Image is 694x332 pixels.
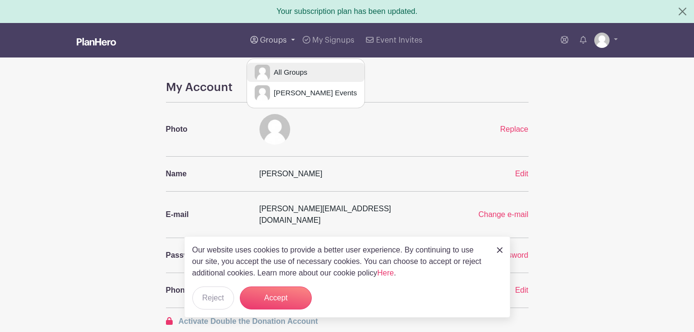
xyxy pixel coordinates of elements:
img: default-ce2991bfa6775e67f084385cd625a349d9dcbb7a52a09fb2fda1e96e2d18dcdb.png [255,85,270,101]
a: Edit [515,286,529,294]
span: [PERSON_NAME] Events [270,88,357,99]
div: [PERSON_NAME] [254,168,472,180]
span: Groups [260,36,287,44]
img: close_button-5f87c8562297e5c2d7936805f587ecaba9071eb48480494691a3f1689db116b3.svg [497,247,503,253]
div: Groups [247,58,365,108]
h4: My Account [166,80,529,94]
p: Our website uses cookies to provide a better user experience. By continuing to use our site, you ... [192,244,487,279]
img: default-ce2991bfa6775e67f084385cd625a349d9dcbb7a52a09fb2fda1e96e2d18dcdb.png [259,114,290,145]
a: My Signups [299,23,358,57]
span: My Signups [312,36,354,44]
div: [PERSON_NAME][EMAIL_ADDRESS][DOMAIN_NAME] [254,203,441,226]
img: default-ce2991bfa6775e67f084385cd625a349d9dcbb7a52a09fb2fda1e96e2d18dcdb.png [594,33,610,48]
span: Activate Double the Donation Account [178,317,318,325]
img: default-ce2991bfa6775e67f084385cd625a349d9dcbb7a52a09fb2fda1e96e2d18dcdb.png [255,65,270,80]
p: Photo [166,124,248,135]
a: Event Invites [362,23,426,57]
p: Password [166,250,248,261]
p: Name [166,168,248,180]
a: Groups [247,23,299,57]
p: Phone Number [166,285,248,296]
span: Event Invites [376,36,423,44]
button: Accept [240,286,312,309]
button: Reject [192,286,234,309]
p: E-mail [166,209,248,220]
a: All Groups [247,63,365,82]
a: [PERSON_NAME] Events [247,83,365,103]
img: logo_white-6c42ec7e38ccf1d336a20a19083b03d10ae64f83f12c07503d8b9e83406b4c7d.svg [77,38,116,46]
a: Replace [500,125,529,133]
span: All Groups [270,67,307,78]
a: Here [377,269,394,277]
a: Edit [515,170,529,178]
a: Change e-mail [478,210,528,218]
